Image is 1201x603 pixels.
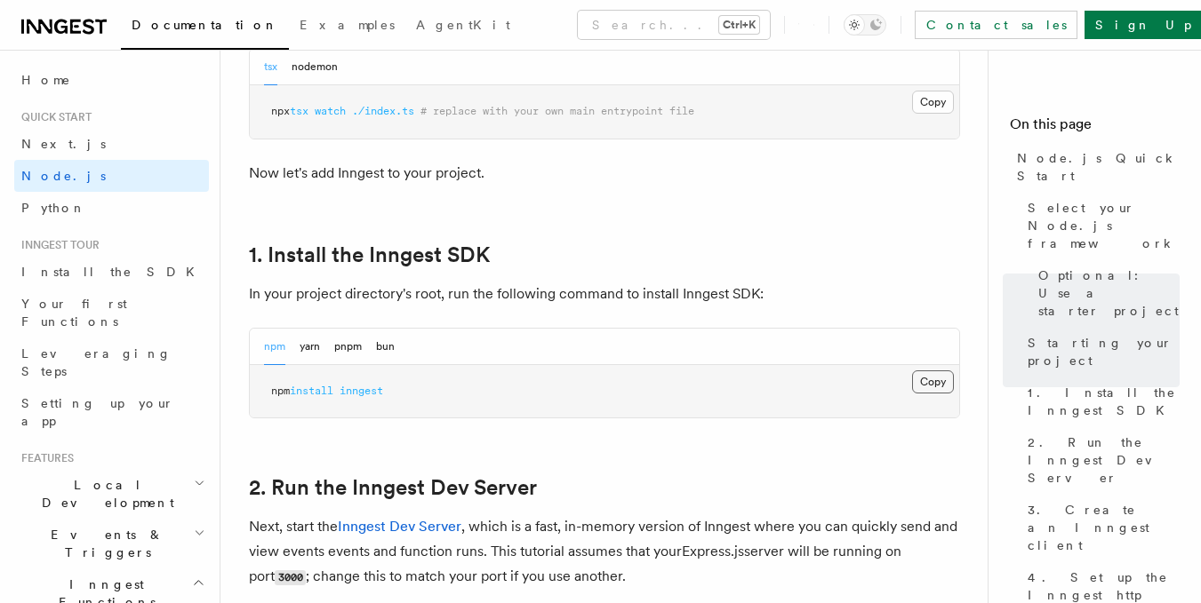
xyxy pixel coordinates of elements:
span: Optional: Use a starter project [1038,266,1180,320]
button: Local Development [14,469,209,519]
span: Inngest tour [14,238,100,252]
span: Setting up your app [21,396,174,428]
span: install [290,385,333,397]
span: Node.js Quick Start [1017,149,1180,185]
a: Contact sales [915,11,1077,39]
kbd: Ctrl+K [719,16,759,34]
a: Python [14,192,209,224]
a: 1. Install the Inngest SDK [1021,377,1180,426]
p: Now let's add Inngest to your project. [249,161,960,186]
a: Documentation [121,5,289,50]
span: AgentKit [416,18,510,32]
span: ./index.ts [352,105,414,117]
a: 1. Install the Inngest SDK [249,242,490,267]
a: Next.js [14,128,209,160]
span: Home [21,71,71,89]
a: Your first Functions [14,288,209,337]
span: 3. Create an Inngest client [1028,501,1180,554]
span: Local Development [14,476,194,512]
span: watch [315,105,346,117]
a: 2. Run the Inngest Dev Server [1021,426,1180,494]
span: Node.js [21,169,106,183]
span: Features [14,451,74,465]
span: Quick start [14,110,92,124]
button: Search...Ctrl+K [578,11,770,39]
span: # replace with your own main entrypoint file [420,105,694,117]
button: tsx [264,49,277,85]
span: Next.js [21,137,106,151]
span: Leveraging Steps [21,346,172,378]
p: In your project directory's root, run the following command to install Inngest SDK: [249,282,960,306]
code: 3000 [275,570,306,585]
a: Setting up your app [14,387,209,437]
h4: On this page [1010,114,1180,142]
span: Python [21,201,86,215]
button: Toggle dark mode [844,14,886,36]
span: Select your Node.js framework [1028,199,1180,252]
a: Node.js Quick Start [1010,142,1180,192]
span: inngest [340,385,383,397]
a: Inngest Dev Server [338,518,461,535]
a: Optional: Use a starter project [1031,259,1180,327]
span: tsx [290,105,308,117]
span: Install the SDK [21,265,205,279]
button: yarn [300,329,320,365]
a: 3. Create an Inngest client [1021,494,1180,561]
span: Your first Functions [21,297,127,329]
a: Home [14,64,209,96]
span: 2. Run the Inngest Dev Server [1028,433,1180,487]
button: nodemon [292,49,338,85]
button: bun [376,329,395,365]
a: Install the SDK [14,256,209,288]
button: Copy [912,370,954,393]
a: Node.js [14,160,209,192]
a: Starting your project [1021,327,1180,377]
span: Events & Triggers [14,526,194,561]
a: AgentKit [405,5,521,48]
span: Starting your project [1028,334,1180,369]
a: Select your Node.js framework [1021,192,1180,259]
span: 1. Install the Inngest SDK [1028,384,1180,419]
button: npm [264,329,285,365]
span: npx [271,105,290,117]
p: Next, start the , which is a fast, in-memory version of Inngest where you can quickly send and vi... [249,514,960,590]
a: 2. Run the Inngest Dev Server [249,475,537,500]
span: Examples [300,18,395,32]
span: Documentation [132,18,278,32]
a: Examples [289,5,405,48]
a: Leveraging Steps [14,337,209,387]
button: pnpm [334,329,362,365]
span: npm [271,385,290,397]
button: Copy [912,91,954,114]
button: Events & Triggers [14,519,209,568]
